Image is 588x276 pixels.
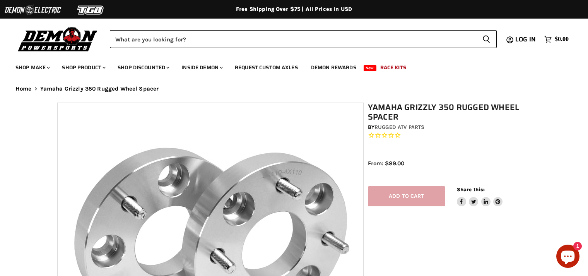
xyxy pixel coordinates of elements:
a: Home [15,86,32,92]
a: Shop Make [10,60,55,75]
a: Inside Demon [176,60,227,75]
a: Shop Discounted [112,60,174,75]
img: TGB Logo 2 [62,3,120,17]
span: New! [364,65,377,71]
span: Log in [515,34,536,44]
div: by [368,123,535,132]
span: Yamaha Grizzly 350 Rugged Wheel Spacer [40,86,159,92]
a: Race Kits [374,60,412,75]
a: Log in [512,36,540,43]
inbox-online-store-chat: Shopify online store chat [554,245,582,270]
form: Product [110,30,497,48]
span: Rated 0.0 out of 5 stars 0 reviews [368,132,535,140]
span: $0.00 [555,36,569,43]
aside: Share this: [457,186,503,207]
h1: Yamaha Grizzly 350 Rugged Wheel Spacer [368,103,535,122]
ul: Main menu [10,57,567,75]
a: $0.00 [540,34,573,45]
a: Rugged ATV Parts [374,124,424,130]
input: Search [110,30,476,48]
span: Share this: [457,187,485,192]
img: Demon Electric Logo 2 [4,3,62,17]
a: Shop Product [56,60,110,75]
a: Request Custom Axles [229,60,304,75]
button: Search [476,30,497,48]
img: Demon Powersports [15,25,100,53]
span: From: $89.00 [368,160,404,167]
a: Demon Rewards [305,60,362,75]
